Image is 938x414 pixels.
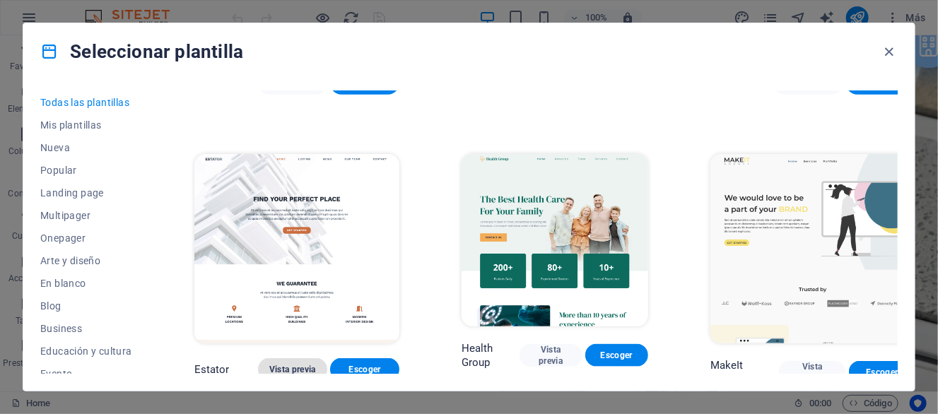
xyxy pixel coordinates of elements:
[194,154,399,343] img: Estator
[860,367,905,378] span: Escoger
[531,344,571,367] span: Vista previa
[194,362,230,377] p: Estator
[341,364,388,375] span: Escoger
[40,136,132,159] button: Nueva
[40,255,132,266] span: Arte y diseño
[40,317,132,340] button: Business
[790,361,835,384] span: Vista previa
[40,187,132,199] span: Landing page
[258,358,327,381] button: Vista previa
[40,159,132,182] button: Popular
[40,278,132,289] span: En blanco
[40,165,132,176] span: Popular
[710,154,915,343] img: MakeIt Agency
[40,119,132,131] span: Mis plantillas
[40,340,132,362] button: Educación y cultura
[40,300,132,312] span: Blog
[40,272,132,295] button: En blanco
[40,323,132,334] span: Business
[40,227,132,249] button: Onepager
[40,204,132,227] button: Multipager
[40,295,132,317] button: Blog
[849,361,916,384] button: Escoger
[40,182,132,204] button: Landing page
[269,364,316,375] span: Vista previa
[40,232,132,244] span: Onepager
[40,91,132,114] button: Todas las plantillas
[585,344,648,367] button: Escoger
[40,362,132,385] button: Evento
[330,358,399,381] button: Escoger
[40,40,243,63] h4: Seleccionar plantilla
[40,345,132,357] span: Educación y cultura
[40,114,132,136] button: Mis plantillas
[40,249,132,272] button: Arte y diseño
[710,358,779,386] p: MakeIt Agency
[520,344,582,367] button: Vista previa
[40,142,132,153] span: Nueva
[462,341,520,369] p: Health Group
[40,368,132,379] span: Evento
[779,361,846,384] button: Vista previa
[40,97,132,108] span: Todas las plantillas
[597,350,637,361] span: Escoger
[462,154,648,326] img: Health Group
[40,210,132,221] span: Multipager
